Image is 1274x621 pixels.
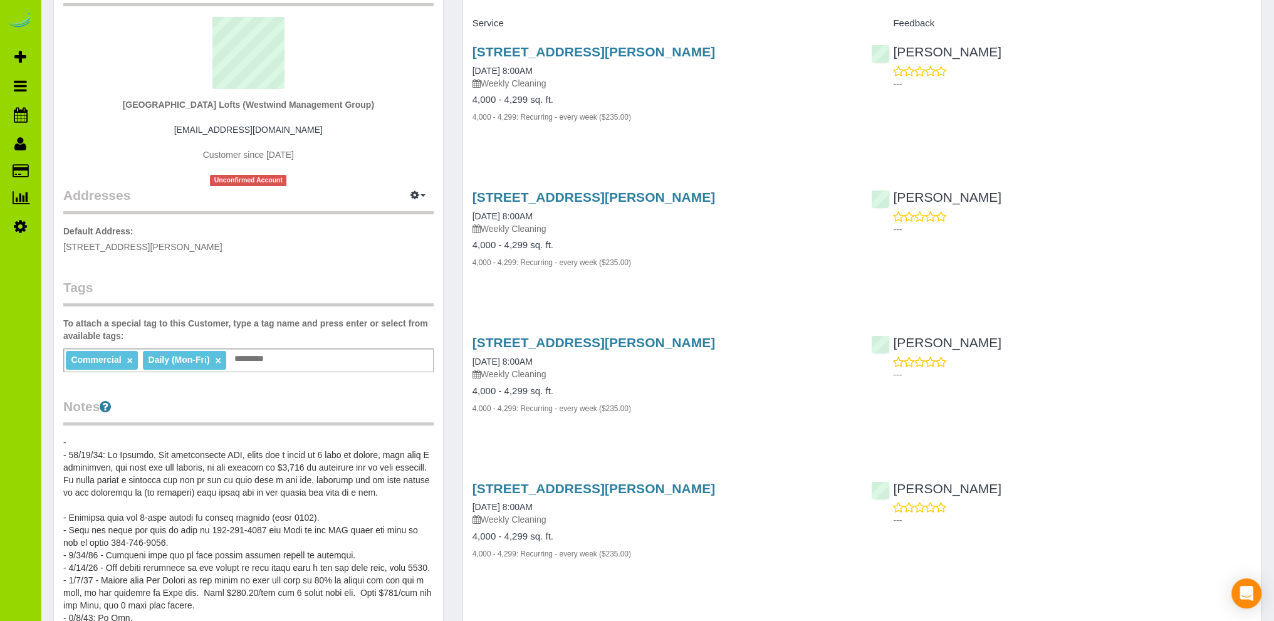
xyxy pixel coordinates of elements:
h4: Service [473,18,853,29]
strong: [GEOGRAPHIC_DATA] Lofts (Westwind Management Group) [123,100,374,110]
span: [STREET_ADDRESS][PERSON_NAME] [63,242,222,252]
a: × [215,355,221,366]
label: To attach a special tag to this Customer, type a tag name and press enter or select from availabl... [63,317,434,342]
h4: 4,000 - 4,299 sq. ft. [473,95,853,105]
a: [STREET_ADDRESS][PERSON_NAME] [473,481,715,496]
small: 4,000 - 4,299: Recurring - every week ($235.00) [473,550,631,558]
h4: Feedback [871,18,1251,29]
a: [STREET_ADDRESS][PERSON_NAME] [473,44,715,59]
small: 4,000 - 4,299: Recurring - every week ($235.00) [473,404,631,413]
span: Daily (Mon-Fri) [149,355,210,365]
a: × [127,355,132,366]
h4: 4,000 - 4,299 sq. ft. [473,531,853,542]
p: --- [893,223,1251,236]
p: Weekly Cleaning [473,222,853,235]
p: Weekly Cleaning [473,77,853,90]
a: [DATE] 8:00AM [473,211,533,221]
h4: 4,000 - 4,299 sq. ft. [473,240,853,251]
a: [EMAIL_ADDRESS][DOMAIN_NAME] [174,125,323,135]
a: [PERSON_NAME] [871,44,1001,59]
span: Unconfirmed Account [210,175,286,185]
a: [STREET_ADDRESS][PERSON_NAME] [473,335,715,350]
a: [PERSON_NAME] [871,335,1001,350]
p: Weekly Cleaning [473,368,853,380]
p: --- [893,514,1251,526]
a: [STREET_ADDRESS][PERSON_NAME] [473,190,715,204]
img: Automaid Logo [8,13,33,30]
a: [PERSON_NAME] [871,481,1001,496]
small: 4,000 - 4,299: Recurring - every week ($235.00) [473,258,631,267]
p: Weekly Cleaning [473,513,853,526]
a: [DATE] 8:00AM [473,502,533,512]
p: --- [893,368,1251,381]
p: --- [893,78,1251,90]
a: [PERSON_NAME] [871,190,1001,204]
small: 4,000 - 4,299: Recurring - every week ($235.00) [473,113,631,122]
span: Customer since [DATE] [203,150,294,160]
label: Default Address: [63,225,133,237]
legend: Notes [63,397,434,425]
div: Open Intercom Messenger [1231,578,1261,608]
span: Commercial [71,355,121,365]
a: [DATE] 8:00AM [473,357,533,367]
a: [DATE] 8:00AM [473,66,533,76]
h4: 4,000 - 4,299 sq. ft. [473,386,853,397]
legend: Tags [63,278,434,306]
